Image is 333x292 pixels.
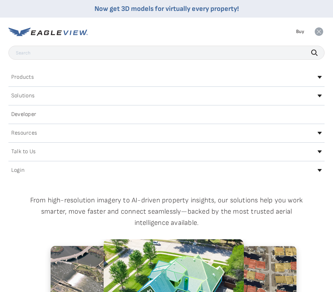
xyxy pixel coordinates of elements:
[11,149,35,155] h2: Talk to Us
[11,93,34,99] h2: Solutions
[8,109,325,120] a: Developer
[11,168,25,173] h2: Login
[8,46,325,60] input: Search
[94,5,239,13] a: Now get 3D models for virtually every property!
[296,28,304,35] a: Buy
[16,195,317,228] p: From high-resolution imagery to AI-driven property insights, our solutions help you work smarter,...
[11,130,37,136] h2: Resources
[11,112,36,117] h2: Developer
[11,74,34,80] h2: Products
